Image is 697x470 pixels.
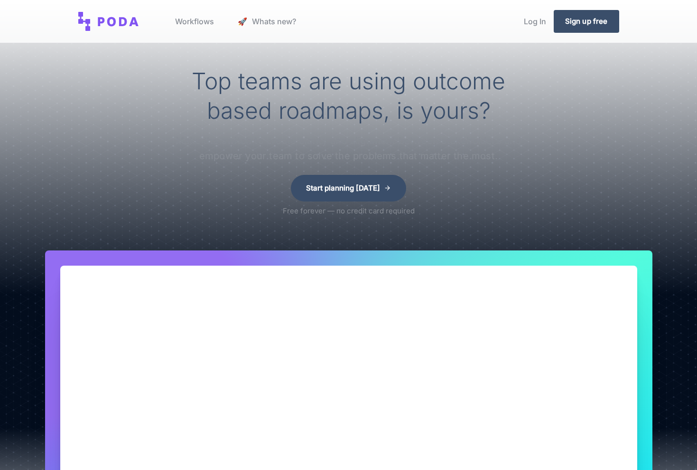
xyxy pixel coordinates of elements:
[159,133,539,163] p: Make the switch to create clarity and alignment between stakeholders and empower your team to sol...
[167,3,222,39] a: Workflows
[554,10,619,33] a: Sign up free
[192,67,505,125] span: Top teams are using outcome based roadmaps, is yours?
[238,14,250,29] span: launch
[516,3,554,39] a: Log In
[78,12,139,31] img: Poda: Opportunity solution trees
[230,3,304,39] a: launch Whats new?
[283,205,415,217] p: Free forever — no credit card required
[291,175,406,201] a: Start planning [DATE]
